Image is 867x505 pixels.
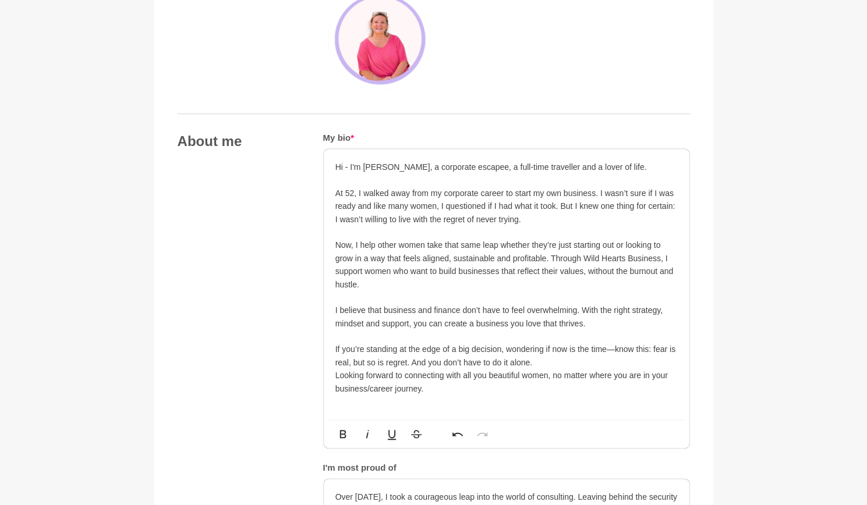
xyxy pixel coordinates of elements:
h5: I'm most proud of [323,463,690,474]
button: Italic (Ctrl+I) [356,422,378,446]
button: Redo (Ctrl+Shift+Z) [471,422,493,446]
p: I believe that business and finance don’t have to feel overwhelming. With the right strategy, min... [335,304,678,330]
button: Bold (Ctrl+B) [332,422,354,446]
h5: My bio [323,133,690,144]
p: Looking forward to connecting with all you beautiful women, no matter where you are in your busin... [335,369,678,408]
button: Strikethrough (Ctrl+S) [405,422,427,446]
h4: About me [178,133,300,150]
p: Hi - I'm [PERSON_NAME], a corporate escapee, a full-time traveller and a lover of life. [335,161,678,173]
p: Now, I help other women take that same leap whether they’re just starting out or looking to grow ... [335,239,678,291]
p: If you’re standing at the edge of a big decision, wondering if now is the time—know this: fear is... [335,343,678,369]
button: Undo (Ctrl+Z) [447,422,469,446]
p: At 52, I walked away from my corporate career to start my own business. I wasn’t sure if I was re... [335,187,678,226]
button: Underline (Ctrl+U) [381,422,403,446]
